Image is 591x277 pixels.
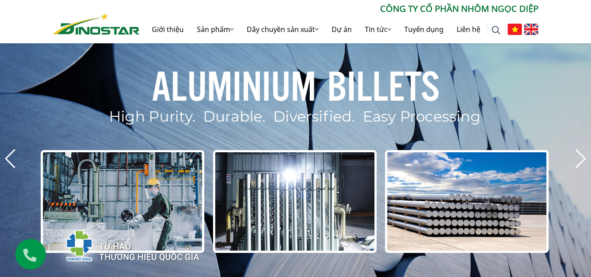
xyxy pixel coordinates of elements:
[53,11,140,34] a: Nhôm Dinostar
[358,15,398,43] a: Tin tức
[575,149,587,168] div: Next slide
[190,15,240,43] a: Sản phẩm
[507,24,522,35] img: Tiếng Việt
[524,24,539,35] img: English
[40,214,201,273] img: thqg
[492,26,500,35] img: search
[398,15,450,43] a: Tuyển dụng
[325,15,358,43] a: Dự án
[4,149,16,168] div: Previous slide
[240,15,325,43] a: Dây chuyền sản xuất
[450,15,487,43] a: Liên hệ
[145,15,190,43] a: Giới thiệu
[140,2,539,15] p: CÔNG TY CỔ PHẦN NHÔM NGỌC DIỆP
[53,13,140,35] img: Nhôm Dinostar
